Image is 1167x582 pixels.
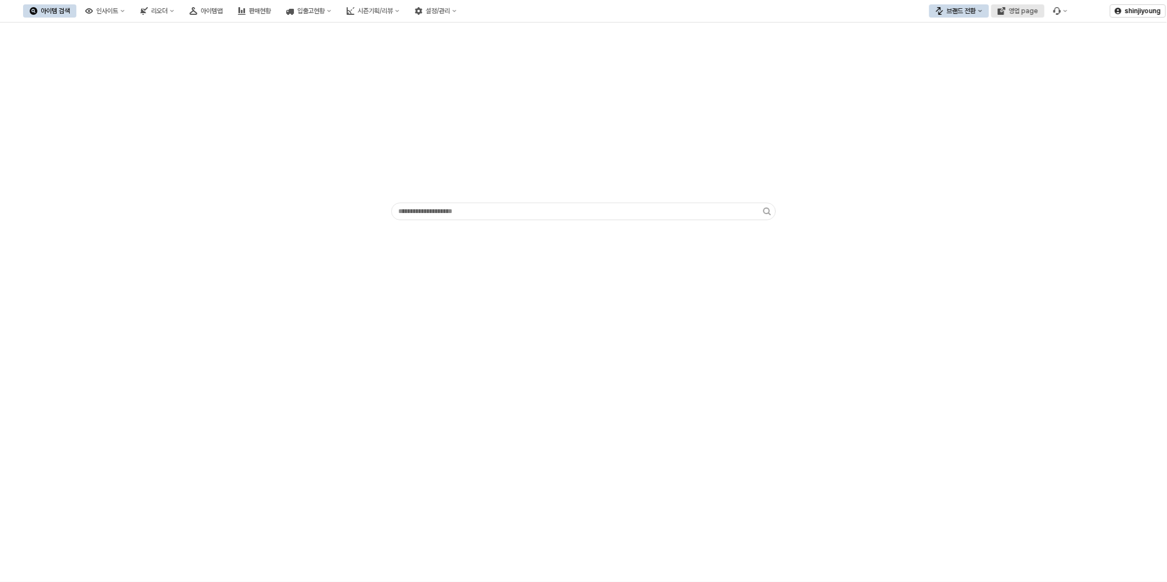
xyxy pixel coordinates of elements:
button: 브랜드 전환 [929,4,989,18]
div: 브랜드 전환 [947,7,976,15]
div: 인사이트 [96,7,118,15]
button: 판매현황 [231,4,277,18]
div: 리오더 [151,7,168,15]
div: 아이템맵 [201,7,223,15]
button: 입출고현황 [280,4,338,18]
button: 아이템 검색 [23,4,76,18]
div: 시즌기획/리뷰 [358,7,393,15]
div: 아이템 검색 [41,7,70,15]
div: 설정/관리 [426,7,450,15]
button: 시즌기획/리뷰 [340,4,406,18]
button: 인사이트 [79,4,131,18]
div: 판매현황 [249,7,271,15]
div: 영업 page [1009,7,1038,15]
button: shinjiyoung [1110,4,1166,18]
button: 영업 page [991,4,1044,18]
button: 아이템맵 [183,4,229,18]
p: shinjiyoung [1125,7,1161,15]
button: 리오더 [134,4,181,18]
div: 버그 제보 및 기능 개선 요청 [1047,4,1074,18]
div: 입출고현황 [297,7,325,15]
button: 설정/관리 [408,4,463,18]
